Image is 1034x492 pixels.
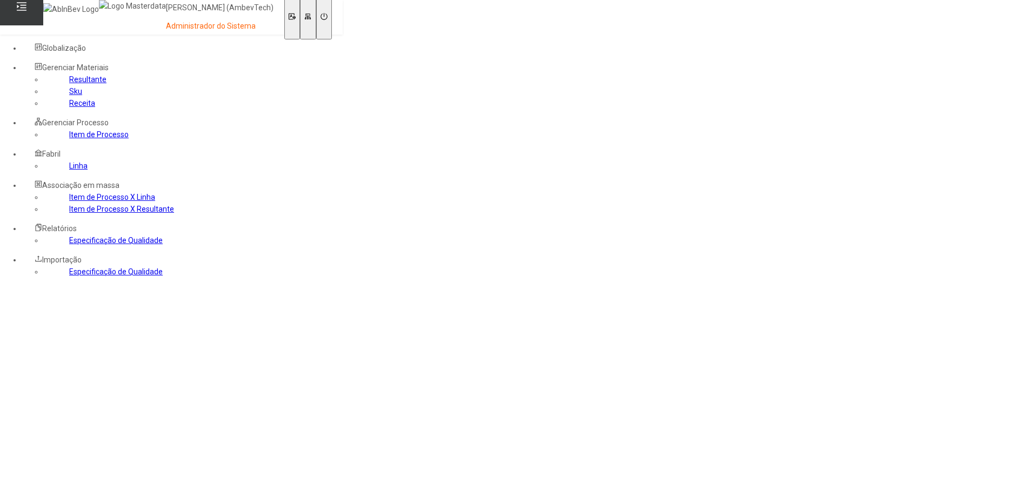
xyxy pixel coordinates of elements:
a: Item de Processo [69,130,129,139]
a: Resultante [69,75,106,84]
p: [PERSON_NAME] (AmbevTech) [166,3,273,14]
span: Globalização [42,44,86,52]
span: Fabril [42,150,61,158]
img: AbInBev Logo [43,3,99,15]
span: Importação [42,255,82,264]
a: Sku [69,87,82,96]
span: Associação em massa [42,181,119,190]
a: Especificação de Qualidade [69,267,163,276]
span: Relatórios [42,224,77,233]
a: Linha [69,161,88,170]
a: Item de Processo X Resultante [69,205,174,213]
a: Item de Processo X Linha [69,193,155,201]
span: Gerenciar Materiais [42,63,109,72]
a: Especificação de Qualidade [69,236,163,245]
a: Receita [69,99,95,107]
p: Administrador do Sistema [166,21,273,32]
span: Gerenciar Processo [42,118,109,127]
